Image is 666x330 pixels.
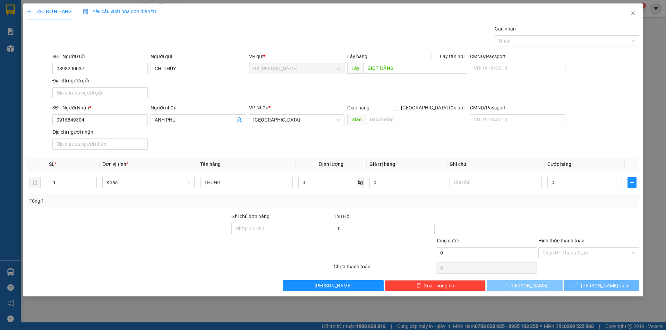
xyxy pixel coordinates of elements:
[450,177,542,188] input: Ghi Chú
[398,104,467,112] span: [GEOGRAPHIC_DATA] tận nơi
[52,87,148,98] input: Địa chỉ của người gửi
[52,53,148,60] div: SĐT Người Gửi
[503,283,510,288] span: loading
[6,41,49,65] span: CHỢ ĐẦU MỐI
[363,63,467,74] input: Dọc đường
[437,53,467,60] span: Lấy tận nơi
[470,104,565,112] div: CMND/Passport
[547,161,571,167] span: Cước hàng
[237,117,242,123] span: user-add
[347,114,366,125] span: Giao
[424,282,454,289] span: Xóa Thông tin
[66,6,137,21] div: [GEOGRAPHIC_DATA]
[627,177,637,188] button: plus
[333,263,435,275] div: Chưa thanh toán
[6,31,61,41] div: 0977324147
[200,161,221,167] span: Tên hàng
[83,9,88,15] img: icon
[66,30,137,39] div: 0329925865
[249,53,344,60] div: VP gửi
[231,223,332,234] input: Ghi chú đơn hàng
[102,161,128,167] span: Đơn vị tính
[6,6,61,23] div: BX [PERSON_NAME]
[366,114,467,125] input: Dọc đường
[253,115,340,125] span: Sài Gòn
[628,180,636,185] span: plus
[581,282,630,289] span: [PERSON_NAME] và In
[623,3,643,23] button: Close
[630,10,636,16] span: close
[29,197,257,205] div: Tổng: 1
[369,177,444,188] input: 0
[27,9,72,14] span: TẠO ĐƠN HÀNG
[66,6,83,13] span: Nhận:
[27,9,32,14] span: plus
[151,53,246,60] div: Người gửi
[347,63,363,74] span: Lấy
[52,128,148,136] div: Địa chỉ người nhận
[357,177,364,188] span: kg
[470,53,565,60] div: CMND/Passport
[495,26,516,32] label: Gán nhãn
[83,9,156,14] span: Yêu cầu xuất hóa đơn điện tử
[347,105,369,110] span: Giao hàng
[49,161,54,167] span: SL
[447,158,545,171] th: Ghi chú
[151,104,246,112] div: Người nhận
[319,161,343,167] span: Định lượng
[249,105,268,110] span: VP Nhận
[253,63,340,74] span: BX Cao Lãnh
[283,280,384,291] button: [PERSON_NAME]
[416,283,421,288] span: delete
[510,282,547,289] span: [PERSON_NAME]
[369,161,395,167] span: Giá trị hàng
[66,21,137,30] div: CHỊ NGỌC
[334,214,350,219] span: Thu Hộ
[6,7,17,14] span: Gửi:
[385,280,486,291] button: deleteXóa Thông tin
[52,104,148,112] div: SĐT Người Nhận
[315,282,352,289] span: [PERSON_NAME]
[487,280,562,291] button: [PERSON_NAME]
[538,238,584,243] label: Hình thức thanh toán
[347,54,367,59] span: Lấy hàng
[6,23,61,31] div: ANH LẮM
[564,280,639,291] button: [PERSON_NAME] và In
[231,214,270,219] label: Ghi chú đơn hàng
[52,77,148,84] div: Địa chỉ người gửi
[52,139,148,150] input: Địa chỉ của người nhận
[106,177,190,188] span: Khác
[6,44,16,52] span: DĐ:
[200,177,292,188] input: VD: Bàn, Ghế
[573,283,581,288] span: loading
[29,177,41,188] button: delete
[436,238,459,243] span: Tổng cước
